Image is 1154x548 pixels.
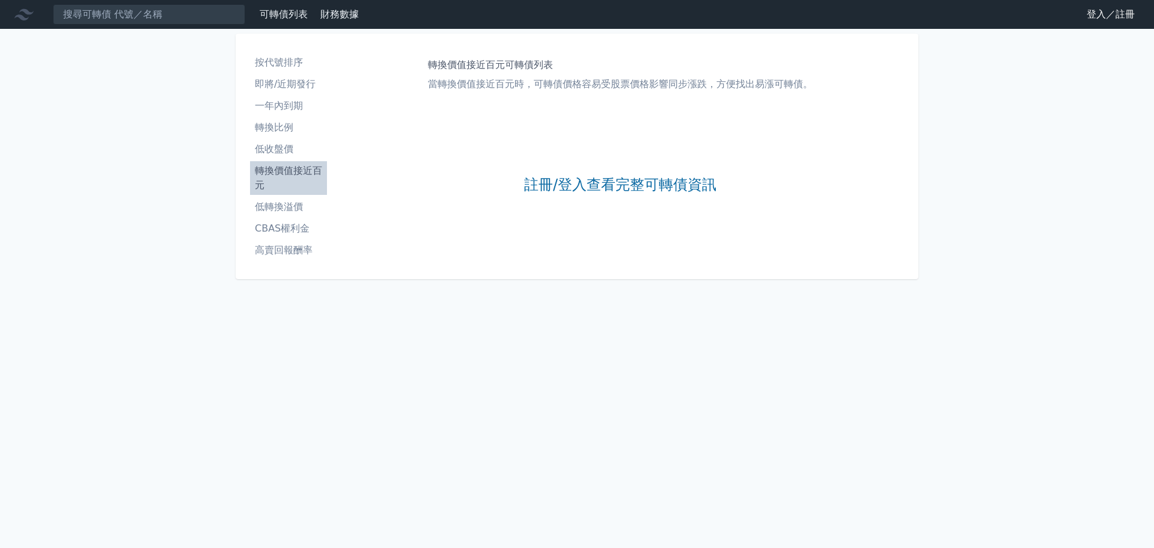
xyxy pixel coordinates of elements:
[250,200,327,214] li: 低轉換溢價
[1077,5,1144,24] a: 登入／註冊
[428,58,813,72] h1: 轉換價值接近百元可轉債列表
[250,99,327,113] li: 一年內到期
[524,176,716,195] a: 註冊/登入查看完整可轉債資訊
[250,140,327,159] a: 低收盤價
[250,142,327,156] li: 低收盤價
[250,55,327,70] li: 按代號排序
[250,120,327,135] li: 轉換比例
[250,77,327,91] li: 即將/近期發行
[250,96,327,115] a: 一年內到期
[320,8,359,20] a: 財務數據
[250,243,327,257] li: 高賣回報酬率
[260,8,308,20] a: 可轉債列表
[250,161,327,195] a: 轉換價值接近百元
[250,118,327,137] a: 轉換比例
[250,219,327,238] a: CBAS權利金
[250,241,327,260] a: 高賣回報酬率
[250,221,327,236] li: CBAS權利金
[428,77,813,91] p: 當轉換價值接近百元時，可轉債價格容易受股票價格影響同步漲跌，方便找出易漲可轉債。
[53,4,245,25] input: 搜尋可轉債 代號／名稱
[250,197,327,217] a: 低轉換溢價
[250,75,327,94] a: 即將/近期發行
[250,53,327,72] a: 按代號排序
[250,164,327,192] li: 轉換價值接近百元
